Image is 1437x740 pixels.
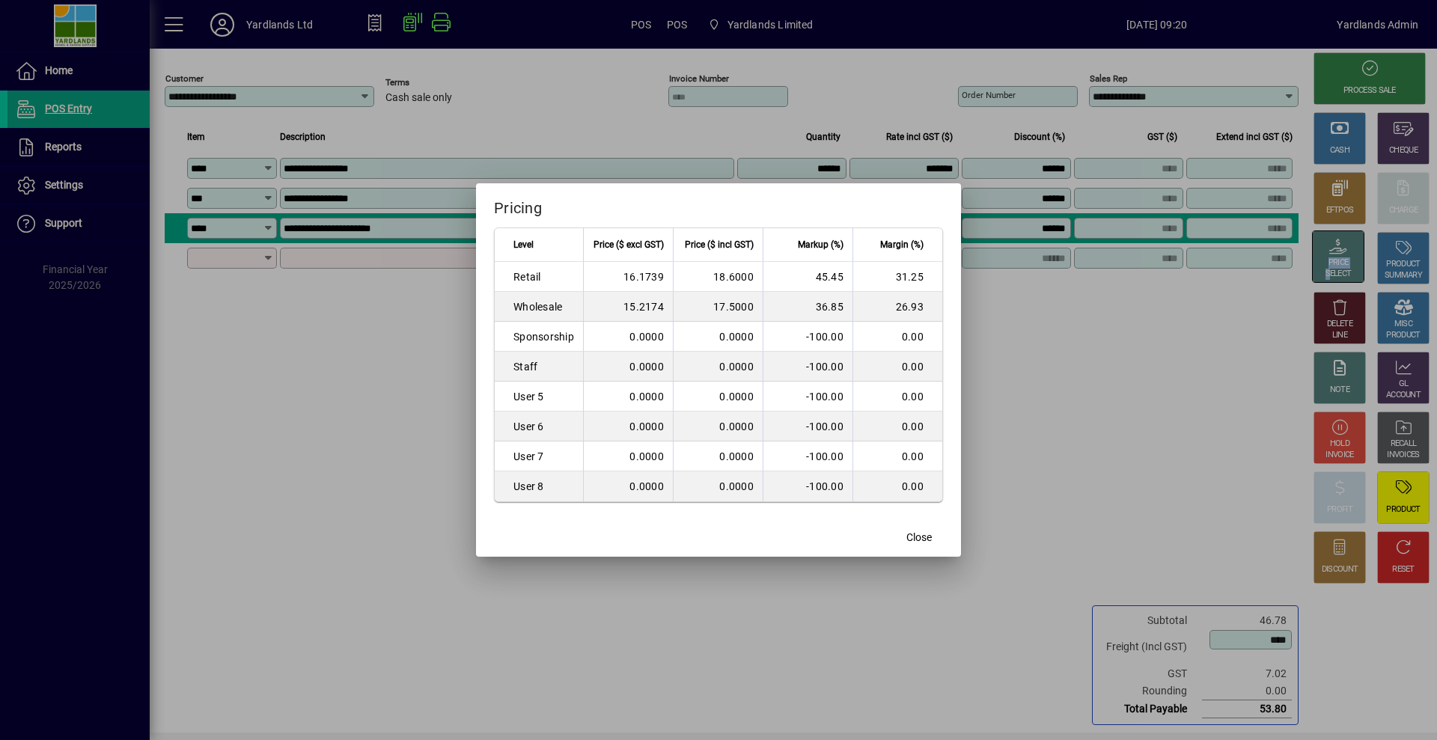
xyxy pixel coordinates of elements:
[763,262,852,292] td: 45.45
[583,322,673,352] td: 0.0000
[495,412,583,441] td: User 6
[673,292,763,322] td: 17.5000
[495,352,583,382] td: Staff
[852,352,942,382] td: 0.00
[495,292,583,322] td: Wholesale
[763,322,852,352] td: -100.00
[763,471,852,501] td: -100.00
[798,236,843,253] span: Markup (%)
[673,412,763,441] td: 0.0000
[763,441,852,471] td: -100.00
[673,322,763,352] td: 0.0000
[495,382,583,412] td: User 5
[673,382,763,412] td: 0.0000
[513,236,534,253] span: Level
[852,441,942,471] td: 0.00
[852,322,942,352] td: 0.00
[852,382,942,412] td: 0.00
[763,412,852,441] td: -100.00
[880,236,924,253] span: Margin (%)
[495,322,583,352] td: Sponsorship
[476,183,961,227] h2: Pricing
[583,352,673,382] td: 0.0000
[763,382,852,412] td: -100.00
[852,292,942,322] td: 26.93
[852,471,942,501] td: 0.00
[852,262,942,292] td: 31.25
[583,292,673,322] td: 15.2174
[495,441,583,471] td: User 7
[673,352,763,382] td: 0.0000
[583,441,673,471] td: 0.0000
[906,530,932,545] span: Close
[685,236,754,253] span: Price ($ incl GST)
[763,352,852,382] td: -100.00
[583,412,673,441] td: 0.0000
[495,471,583,501] td: User 8
[895,524,943,551] button: Close
[673,441,763,471] td: 0.0000
[673,471,763,501] td: 0.0000
[594,236,664,253] span: Price ($ excl GST)
[583,262,673,292] td: 16.1739
[495,262,583,292] td: Retail
[583,382,673,412] td: 0.0000
[763,292,852,322] td: 36.85
[673,262,763,292] td: 18.6000
[583,471,673,501] td: 0.0000
[852,412,942,441] td: 0.00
